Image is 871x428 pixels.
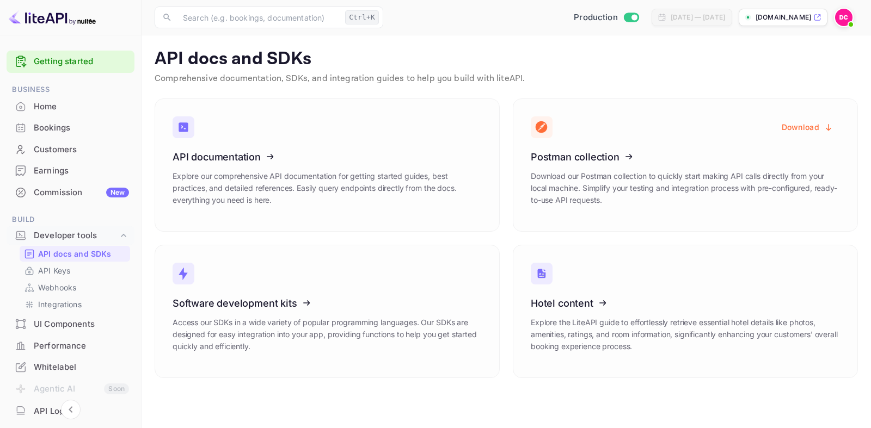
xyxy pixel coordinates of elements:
a: Home [7,96,134,116]
h3: API documentation [173,151,482,163]
div: New [106,188,129,197]
p: Webhooks [38,282,76,293]
h3: Software development kits [173,297,482,309]
div: API Logs [7,401,134,422]
div: CommissionNew [7,182,134,203]
p: API Keys [38,265,70,276]
a: Webhooks [24,282,126,293]
img: Dale Castaldi [835,9,852,26]
div: [DATE] — [DATE] [671,13,725,22]
a: API Keys [24,265,126,276]
div: Bookings [7,117,134,139]
p: Download our Postman collection to quickly start making API calls directly from your local machin... [531,170,840,206]
span: Business [7,84,134,96]
div: API Logs [34,405,129,418]
div: Developer tools [7,226,134,245]
div: Earnings [34,165,129,177]
div: Whitelabel [7,357,134,378]
a: API docs and SDKs [24,248,126,259]
div: Webhooks [20,280,130,295]
p: API docs and SDKs [38,248,112,259]
div: Home [34,101,129,113]
a: CommissionNew [7,182,134,202]
input: Search (e.g. bookings, documentation) [176,7,341,28]
h3: Hotel content [531,297,840,309]
p: Explore the LiteAPI guide to effortlessly retrieve essential hotel details like photos, amenities... [531,317,840,352]
div: Getting started [7,51,134,73]
img: LiteAPI logo [9,9,96,26]
div: Performance [34,340,129,352]
a: Whitelabel [7,357,134,377]
p: Comprehensive documentation, SDKs, and integration guides to help you build with liteAPI. [155,72,858,85]
div: Ctrl+K [345,10,379,24]
button: Collapse navigation [61,400,81,419]
div: Home [7,96,134,117]
div: Developer tools [34,229,118,242]
a: Customers [7,139,134,159]
h3: Postman collection [531,151,840,163]
div: UI Components [7,314,134,335]
div: Switch to Sandbox mode [569,11,643,24]
p: [DOMAIN_NAME] [756,13,811,22]
div: Performance [7,336,134,357]
a: Hotel contentExplore the LiteAPI guide to effortlessly retrieve essential hotel details like phot... [513,245,858,378]
p: Explore our comprehensive API documentation for getting started guides, best practices, and detai... [173,170,482,206]
button: Download [775,116,840,138]
span: Production [574,11,618,24]
div: Bookings [34,122,129,134]
a: Bookings [7,117,134,138]
a: API Logs [7,401,134,421]
div: Integrations [20,296,130,312]
a: API documentationExplore our comprehensive API documentation for getting started guides, best pra... [155,98,500,232]
a: Getting started [34,55,129,68]
div: UI Components [34,318,129,331]
a: UI Components [7,314,134,334]
p: Integrations [38,299,82,310]
div: Commission [34,187,129,199]
a: Integrations [24,299,126,310]
div: Customers [7,139,134,160]
a: Performance [7,336,134,356]
div: Whitelabel [34,361,129,374]
p: API docs and SDKs [155,48,858,70]
div: API docs and SDKs [20,246,130,262]
a: Earnings [7,160,134,181]
div: Customers [34,144,129,156]
a: Software development kitsAccess our SDKs in a wide variety of popular programming languages. Our ... [155,245,500,378]
p: Access our SDKs in a wide variety of popular programming languages. Our SDKs are designed for eas... [173,317,482,352]
span: Build [7,214,134,226]
div: Earnings [7,160,134,182]
div: API Keys [20,263,130,278]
